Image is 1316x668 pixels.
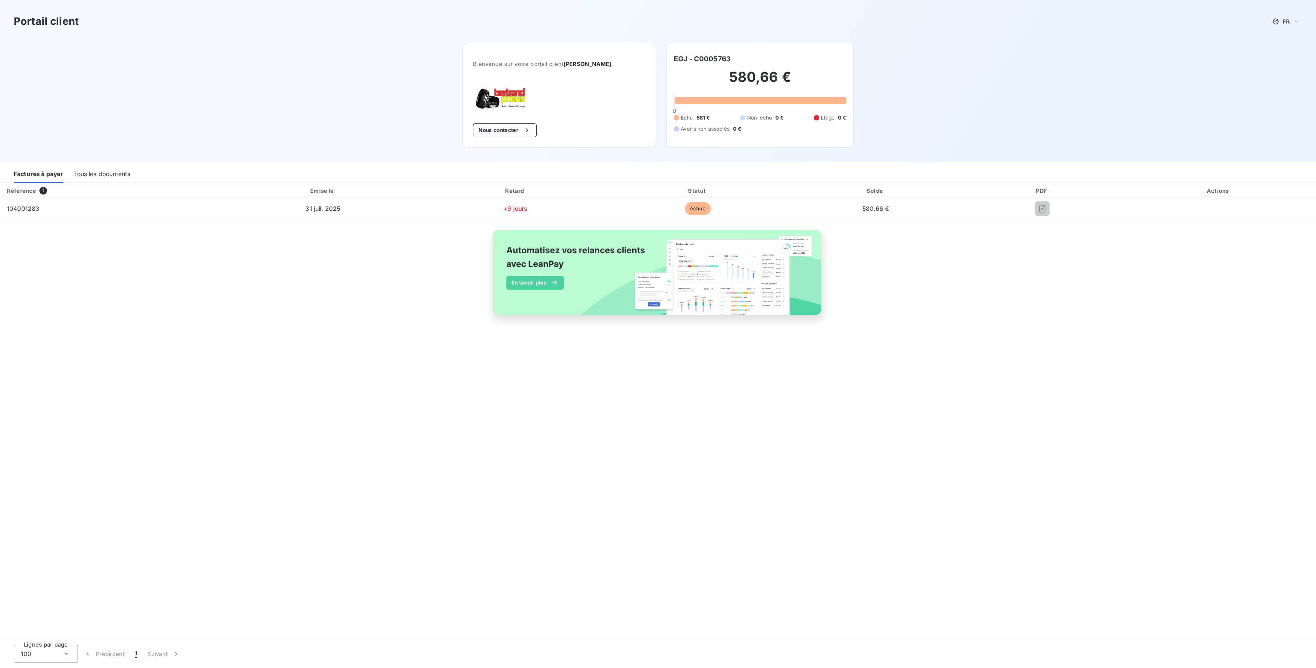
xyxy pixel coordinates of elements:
[305,205,340,212] span: 31 juil. 2025
[674,69,846,94] h2: 580,66 €
[473,123,536,137] button: Nous contacter
[838,114,846,122] span: 0 €
[862,205,889,212] span: 580,66 €
[425,186,606,195] div: Retard
[21,650,31,658] span: 100
[564,60,612,67] span: [PERSON_NAME]
[142,645,185,663] button: Suivant
[39,187,47,195] span: 1
[681,114,693,122] span: Échu
[821,114,834,122] span: Litige
[130,645,142,663] button: 1
[1123,186,1314,195] div: Actions
[473,60,646,67] span: Bienvenue sur votre portail client .
[14,14,79,29] h3: Portail client
[790,186,962,195] div: Solde
[224,186,422,195] div: Émise le
[747,114,772,122] span: Non-échu
[503,205,527,212] span: +9 jours
[775,114,784,122] span: 0 €
[78,645,130,663] button: Précédent
[135,650,137,658] span: 1
[1283,18,1289,25] span: FR
[674,54,730,64] h6: EGJ - C0005763
[485,225,831,330] img: banner
[697,114,710,122] span: 581 €
[7,205,39,212] span: 104001283
[685,202,711,215] span: échue
[673,107,676,114] span: 0
[14,165,63,183] div: Factures à payer
[733,125,741,133] span: 0 €
[473,88,528,110] img: Company logo
[681,125,730,133] span: Avoirs non associés
[73,165,130,183] div: Tous les documents
[610,186,786,195] div: Statut
[965,186,1119,195] div: PDF
[7,187,36,194] div: Référence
